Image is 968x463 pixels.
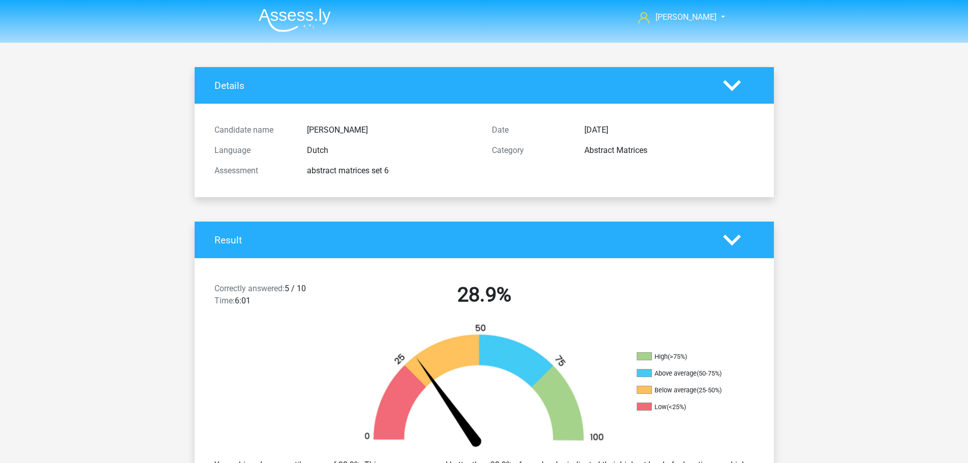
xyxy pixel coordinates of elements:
font: (<25%) [667,403,686,411]
font: (50-75%) [697,369,722,377]
font: 5 / 10 [285,284,306,293]
font: [PERSON_NAME] [655,12,716,22]
font: Assessment [214,166,258,175]
font: Correctly answered: [214,284,285,293]
font: [DATE] [584,125,608,135]
font: (25-50%) [697,386,722,394]
font: High [654,353,668,360]
font: Date [492,125,509,135]
font: [PERSON_NAME] [307,125,368,135]
img: Assessly [259,8,331,32]
font: Language [214,145,251,155]
font: Candidate name [214,125,273,135]
font: Above average [654,369,697,377]
font: Low [654,403,667,411]
font: Category [492,145,524,155]
font: Result [214,234,242,246]
a: [PERSON_NAME] [634,11,717,23]
font: 6:01 [235,296,251,305]
font: Time: [214,296,235,305]
font: abstract matrices set 6 [307,166,389,175]
img: 29.89b143cac55f.png [347,323,621,451]
font: Below average [654,386,697,394]
font: Dutch [307,145,328,155]
font: 28.9% [457,283,511,306]
font: Details [214,80,244,91]
font: (>75%) [668,353,687,360]
font: Abstract Matrices [584,145,647,155]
